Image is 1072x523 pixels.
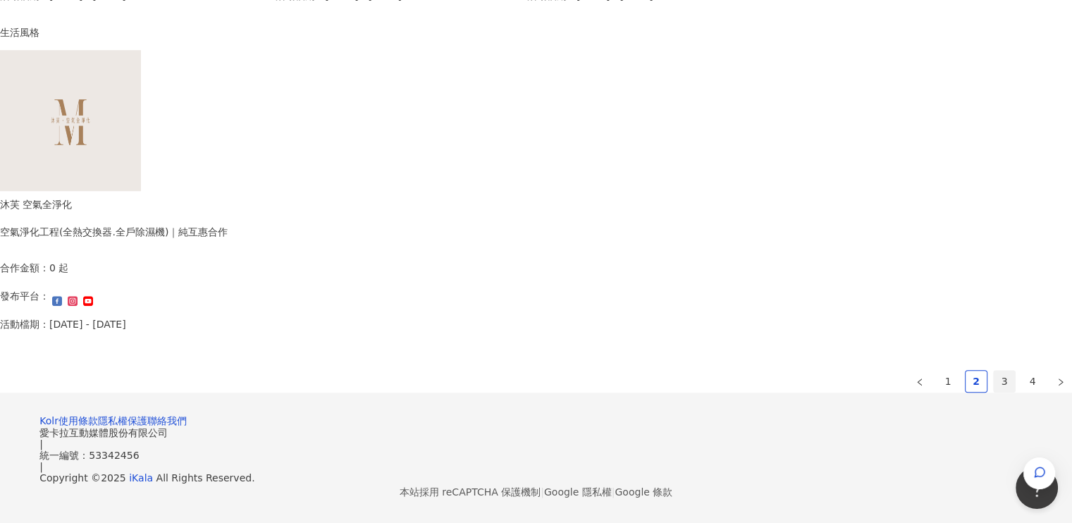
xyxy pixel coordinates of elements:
[39,427,1033,438] div: 愛卡拉互動媒體股份有限公司
[1022,371,1043,392] a: 4
[615,486,672,498] a: Google 條款
[544,486,612,498] a: Google 隱私權
[993,370,1016,393] li: 3
[908,370,931,393] li: Previous Page
[937,370,959,393] li: 1
[400,484,672,500] span: 本站採用 reCAPTCHA 保護機制
[39,461,43,472] span: |
[49,260,68,276] p: 0 起
[908,370,931,393] button: left
[39,472,1033,484] div: Copyright © 2025 All Rights Reserved.
[39,438,43,450] span: |
[966,371,987,392] a: 2
[1049,370,1072,393] li: Next Page
[1021,370,1044,393] li: 4
[1049,370,1072,393] button: right
[612,486,615,498] span: |
[937,371,959,392] a: 1
[129,472,153,484] a: iKala
[994,371,1015,392] a: 3
[98,415,147,426] a: 隱私權保護
[965,370,987,393] li: 2
[916,378,924,386] span: left
[541,486,544,498] span: |
[1016,467,1058,509] iframe: Help Scout Beacon - Open
[39,450,1033,461] div: 統一編號：53342456
[39,415,58,426] a: Kolr
[147,415,187,426] a: 聯絡我們
[58,415,98,426] a: 使用條款
[1056,378,1065,386] span: right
